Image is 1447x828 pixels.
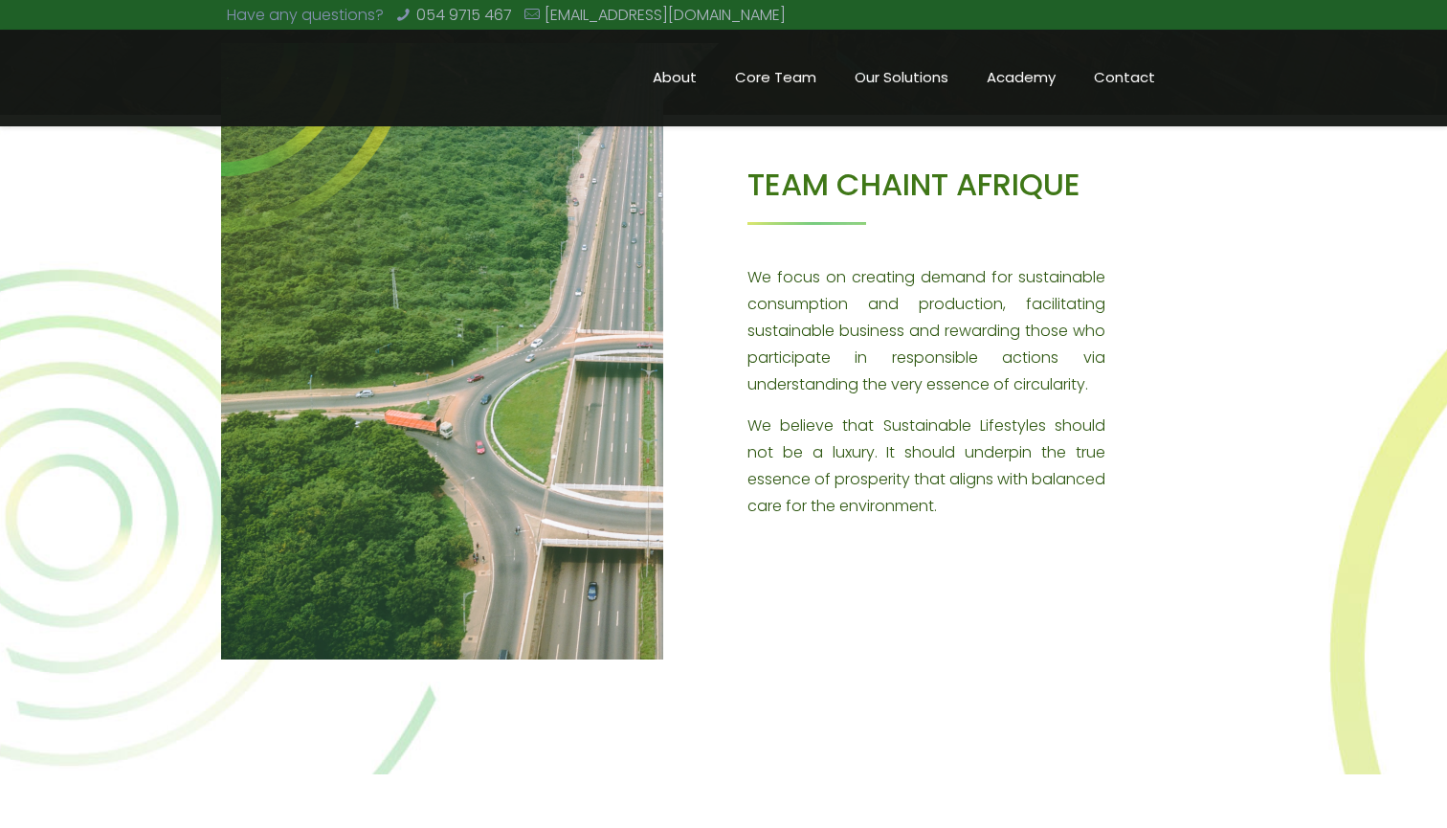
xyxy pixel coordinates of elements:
[747,164,1105,206] h3: TEAM CHAINT AFRIQUE
[747,413,1105,520] p: We believe that Sustainable Lifestyles should not be a luxury. It should underpin the true essenc...
[968,63,1075,92] span: Academy
[416,4,512,26] a: 054 9715 467
[747,264,1105,398] p: We focus on creating demand for sustainable consumption and production, facilitating sustainable ...
[634,30,716,125] a: About
[634,63,716,92] span: About
[227,30,230,125] a: Chaint Afrique
[227,78,230,78] img: Chaint_Afrique-20
[716,63,835,92] span: Core Team
[545,4,786,26] a: [EMAIL_ADDRESS][DOMAIN_NAME]
[1075,63,1174,92] span: Contact
[835,30,968,125] a: Our Solutions
[968,30,1075,125] a: Academy
[835,63,968,92] span: Our Solutions
[1075,30,1174,125] a: Contact
[716,30,835,125] a: Core Team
